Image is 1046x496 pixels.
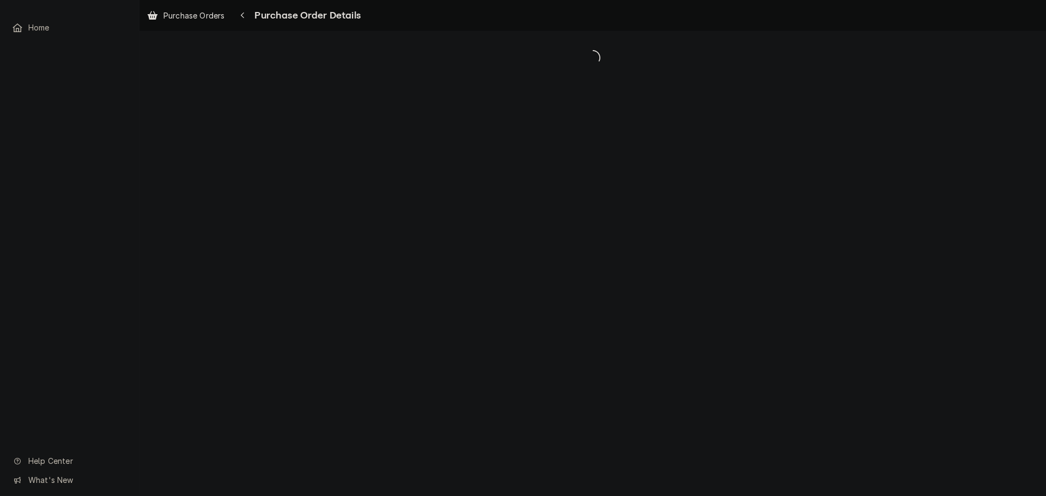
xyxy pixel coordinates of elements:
[28,455,126,467] span: Help Center
[28,22,127,33] span: Home
[7,452,132,470] a: Go to Help Center
[143,7,229,25] a: Purchase Orders
[28,474,126,486] span: What's New
[163,10,224,21] span: Purchase Orders
[251,8,361,23] span: Purchase Order Details
[234,7,251,24] button: Navigate back
[7,471,132,489] a: Go to What's New
[7,19,132,36] a: Home
[139,46,1046,69] span: Loading...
